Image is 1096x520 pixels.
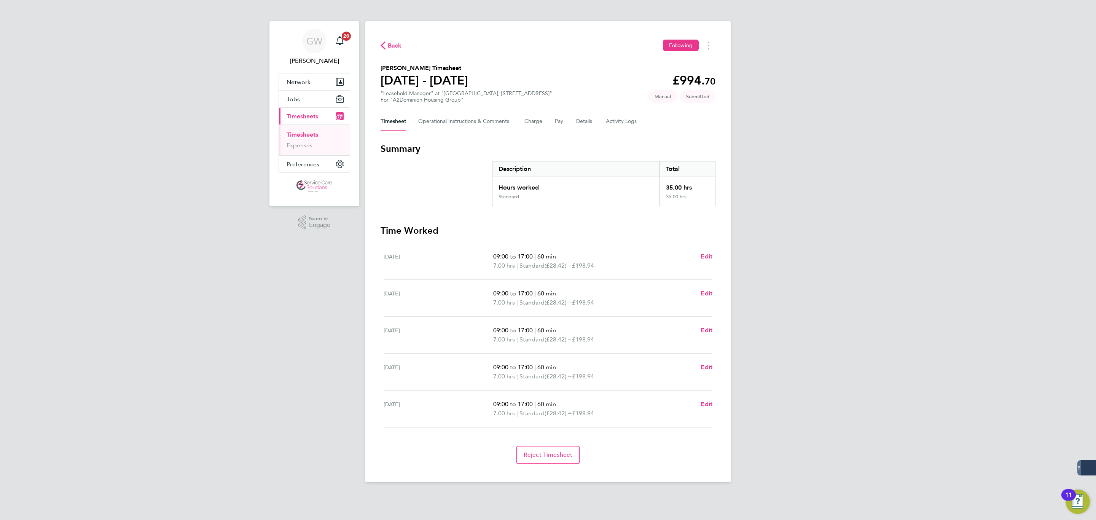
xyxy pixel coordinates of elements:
[680,90,715,103] span: This timesheet is Submitted.
[701,363,712,372] a: Edit
[701,289,712,298] a: Edit
[384,252,493,270] div: [DATE]
[493,327,533,334] span: 09:00 to 17:00
[519,335,545,344] span: Standard
[537,290,556,297] span: 60 min
[493,262,515,269] span: 7.00 hrs
[545,336,572,343] span: (£28.42) =
[701,252,712,261] a: Edit
[534,400,536,408] span: |
[701,326,712,335] a: Edit
[534,290,536,297] span: |
[545,262,572,269] span: (£28.42) =
[545,373,572,380] span: (£28.42) =
[493,373,515,380] span: 7.00 hrs
[572,373,594,380] span: £198.94
[519,409,545,418] span: Standard
[534,253,536,260] span: |
[381,112,406,131] button: Timesheet
[572,299,594,306] span: £198.94
[516,262,518,269] span: |
[672,73,715,88] app-decimal: £994.
[384,289,493,307] div: [DATE]
[524,112,543,131] button: Charge
[384,400,493,418] div: [DATE]
[287,142,312,149] a: Expenses
[701,400,712,409] a: Edit
[524,451,573,459] span: Reject Timesheet
[702,40,715,51] button: Timesheets Menu
[381,225,715,237] h3: Time Worked
[519,261,545,270] span: Standard
[279,124,350,155] div: Timesheets
[279,180,350,193] a: Go to home page
[1066,490,1090,514] button: Open Resource Center, 11 new notifications
[516,373,518,380] span: |
[572,262,594,269] span: £198.94
[701,290,712,297] span: Edit
[296,180,332,193] img: servicecare-logo-retina.png
[309,222,330,228] span: Engage
[493,400,533,408] span: 09:00 to 17:00
[537,253,556,260] span: 60 min
[287,78,311,86] span: Network
[537,327,556,334] span: 60 min
[493,299,515,306] span: 7.00 hrs
[342,32,351,41] span: 20
[660,194,715,206] div: 35.00 hrs
[381,41,402,50] button: Back
[572,410,594,417] span: £198.94
[279,108,350,124] button: Timesheets
[493,253,533,260] span: 09:00 to 17:00
[1065,495,1072,505] div: 11
[701,364,712,371] span: Edit
[332,29,347,53] a: 20
[534,327,536,334] span: |
[287,96,300,103] span: Jobs
[492,177,660,194] div: Hours worked
[492,161,660,177] div: Description
[606,112,638,131] button: Activity Logs
[519,298,545,307] span: Standard
[381,97,552,103] div: For "A2Dominion Housing Group"
[384,363,493,381] div: [DATE]
[381,64,468,73] h2: [PERSON_NAME] Timesheet
[492,161,715,206] div: Summary
[279,56,350,65] span: George Westhead
[545,410,572,417] span: (£28.42) =
[384,326,493,344] div: [DATE]
[418,112,512,131] button: Operational Instructions & Comments
[388,41,402,50] span: Back
[555,112,564,131] button: Pay
[516,410,518,417] span: |
[309,215,330,222] span: Powered by
[516,336,518,343] span: |
[537,400,556,408] span: 60 min
[493,290,533,297] span: 09:00 to 17:00
[537,364,556,371] span: 60 min
[287,113,318,120] span: Timesheets
[701,253,712,260] span: Edit
[519,372,545,381] span: Standard
[576,112,594,131] button: Details
[499,194,519,200] div: Standard
[534,364,536,371] span: |
[279,29,350,65] a: GW[PERSON_NAME]
[287,131,318,138] a: Timesheets
[705,76,715,87] span: 70
[545,299,572,306] span: (£28.42) =
[663,40,699,51] button: Following
[279,73,350,90] button: Network
[381,143,715,155] h3: Summary
[701,327,712,334] span: Edit
[381,90,552,103] div: "Leasehold Manager" at "[GEOGRAPHIC_DATA], [STREET_ADDRESS]"
[493,336,515,343] span: 7.00 hrs
[493,410,515,417] span: 7.00 hrs
[298,215,331,230] a: Powered byEngage
[493,364,533,371] span: 09:00 to 17:00
[660,161,715,177] div: Total
[648,90,677,103] span: This timesheet was manually created.
[516,299,518,306] span: |
[381,143,715,464] section: Timesheet
[279,91,350,107] button: Jobs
